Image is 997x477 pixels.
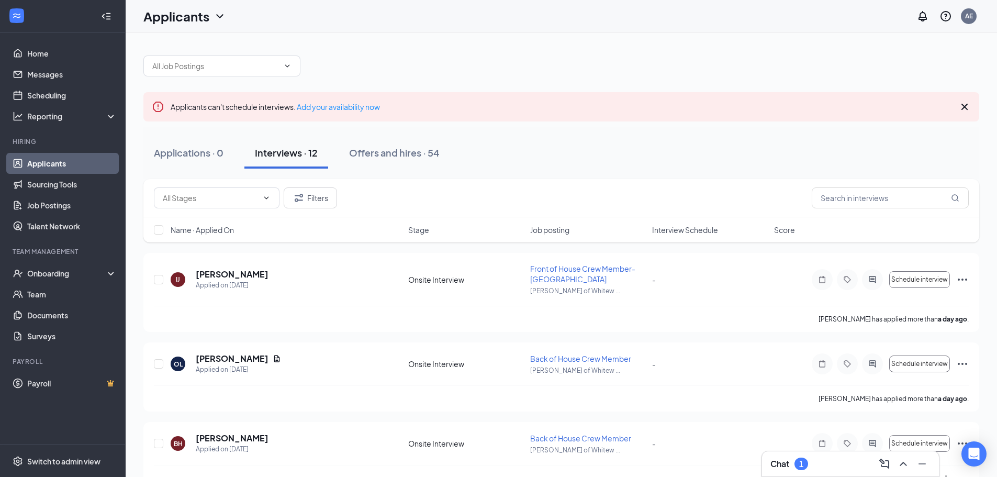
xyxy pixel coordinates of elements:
a: Applicants [27,153,117,174]
a: Documents [27,305,117,326]
span: - [652,275,656,284]
button: Schedule interview [889,356,950,372]
div: OL [174,360,183,369]
svg: ChevronDown [283,62,292,70]
div: Reporting [27,111,117,121]
a: Scheduling [27,85,117,106]
svg: Note [816,275,828,284]
input: All Job Postings [152,60,279,72]
a: Team [27,284,117,305]
svg: Analysis [13,111,23,121]
div: Onboarding [27,268,108,279]
svg: Notifications [916,10,929,23]
svg: Tag [841,439,854,448]
svg: ChevronUp [897,458,910,470]
a: Messages [27,64,117,85]
div: Switch to admin view [27,456,100,467]
svg: Tag [841,275,854,284]
div: 1 [799,460,803,469]
button: Schedule interview [889,271,950,288]
div: Applied on [DATE] [196,444,268,454]
b: a day ago [938,315,967,323]
b: a day ago [938,395,967,403]
svg: MagnifyingGlass [951,194,959,202]
svg: ChevronDown [262,194,271,202]
div: Applied on [DATE] [196,364,281,375]
span: Name · Applied On [171,225,234,235]
div: BH [174,439,183,448]
input: Search in interviews [812,187,969,208]
p: [PERSON_NAME] of Whitew ... [530,446,646,454]
span: Stage [408,225,429,235]
svg: QuestionInfo [939,10,952,23]
svg: Error [152,101,164,113]
a: PayrollCrown [27,373,117,394]
span: - [652,439,656,448]
div: Payroll [13,357,115,366]
h5: [PERSON_NAME] [196,353,268,364]
svg: Minimize [916,458,928,470]
h1: Applicants [143,7,209,25]
button: Schedule interview [889,435,950,452]
span: Schedule interview [891,440,948,447]
a: Surveys [27,326,117,347]
svg: Ellipses [956,437,969,450]
a: Home [27,43,117,64]
svg: Settings [13,456,23,467]
h3: Chat [770,458,789,470]
span: Front of House Crew Member-[GEOGRAPHIC_DATA] [530,264,635,284]
div: AE [965,12,973,20]
div: Interviews · 12 [255,146,318,159]
span: Back of House Crew Member [530,354,631,363]
a: Talent Network [27,216,117,237]
span: Interview Schedule [652,225,718,235]
span: Schedule interview [891,360,948,368]
div: Onsite Interview [408,438,524,449]
input: All Stages [163,192,258,204]
p: [PERSON_NAME] of Whitew ... [530,366,646,375]
svg: Document [273,354,281,363]
svg: ChevronDown [214,10,226,23]
span: Job posting [530,225,569,235]
div: Hiring [13,137,115,146]
svg: WorkstreamLogo [12,10,22,21]
svg: ActiveChat [866,439,879,448]
svg: Ellipses [956,358,969,370]
div: Onsite Interview [408,274,524,285]
p: [PERSON_NAME] of Whitew ... [530,286,646,295]
div: Applications · 0 [154,146,223,159]
button: Filter Filters [284,187,337,208]
svg: Filter [293,192,305,204]
svg: UserCheck [13,268,23,279]
p: [PERSON_NAME] has applied more than . [819,315,969,324]
button: Minimize [914,456,931,472]
svg: ActiveChat [866,275,879,284]
svg: Tag [841,360,854,368]
span: - [652,359,656,369]
button: ChevronUp [895,456,912,472]
h5: [PERSON_NAME] [196,269,268,280]
span: Score [774,225,795,235]
a: Sourcing Tools [27,174,117,195]
h5: [PERSON_NAME] [196,432,268,444]
a: Add your availability now [297,102,380,112]
svg: Collapse [101,11,111,21]
div: Onsite Interview [408,359,524,369]
div: Applied on [DATE] [196,280,268,291]
span: Schedule interview [891,276,948,283]
div: IJ [176,275,180,284]
div: Open Intercom Messenger [961,441,987,467]
svg: Cross [958,101,971,113]
svg: ActiveChat [866,360,879,368]
svg: ComposeMessage [878,458,891,470]
button: ComposeMessage [876,456,893,472]
p: [PERSON_NAME] has applied more than . [819,394,969,403]
div: Team Management [13,247,115,256]
a: Job Postings [27,195,117,216]
svg: Ellipses [956,273,969,286]
div: Offers and hires · 54 [349,146,440,159]
span: Applicants can't schedule interviews. [171,102,380,112]
svg: Note [816,439,828,448]
span: Back of House Crew Member [530,434,631,443]
svg: Note [816,360,828,368]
